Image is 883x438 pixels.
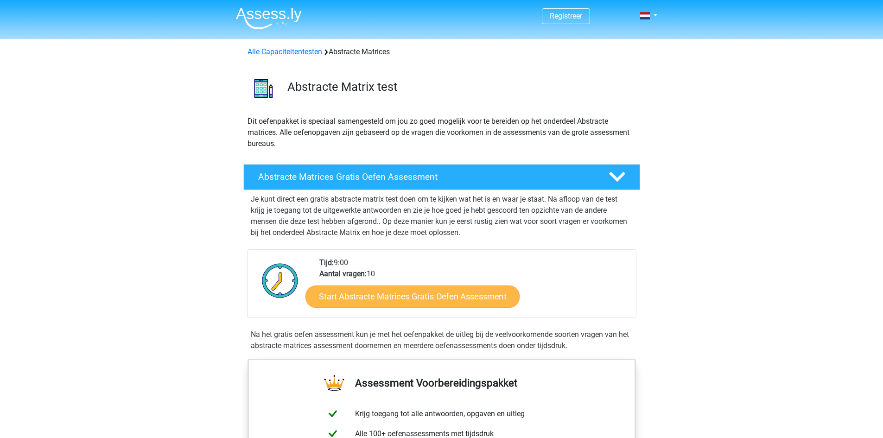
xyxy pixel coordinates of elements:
h3: Abstracte Matrix test [287,80,633,94]
div: Abstracte Matrices [244,46,640,57]
div: 9:00 10 [312,257,635,317]
h4: Abstracte Matrices Gratis Oefen Assessment [258,171,594,182]
p: Dit oefenpakket is speciaal samengesteld om jou zo goed mogelijk voor te bereiden op het onderdee... [248,116,636,149]
a: Start Abstracte Matrices Gratis Oefen Assessment [305,285,520,307]
a: Registreer [550,12,582,20]
div: Na het gratis oefen assessment kun je met het oefenpakket de uitleg bij de veelvoorkomende soorte... [247,329,636,351]
a: Alle Capaciteitentesten [248,47,322,56]
img: abstracte matrices [244,69,283,108]
img: Assessly [236,7,302,29]
a: Abstracte Matrices Gratis Oefen Assessment [240,164,644,190]
b: Tijd: [319,258,334,267]
p: Je kunt direct een gratis abstracte matrix test doen om te kijken wat het is en waar je staat. Na... [251,194,633,238]
b: Aantal vragen: [319,269,367,278]
img: Klok [257,257,304,304]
